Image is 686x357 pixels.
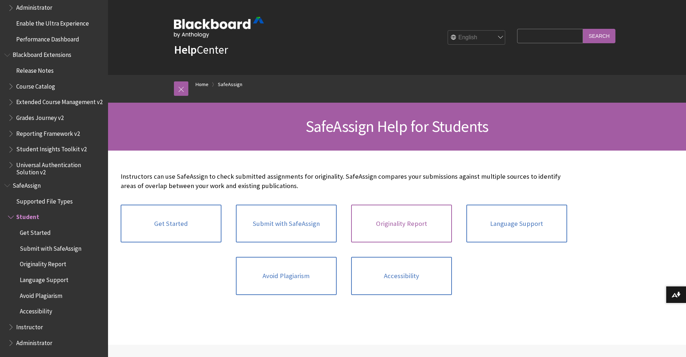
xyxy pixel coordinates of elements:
[16,2,52,12] span: Administrator
[236,205,337,243] a: Submit with SafeAssign
[174,43,197,57] strong: Help
[16,321,43,331] span: Instructor
[448,31,506,45] select: Site Language Selector
[16,80,55,90] span: Course Catalog
[16,159,103,176] span: Universal Authentication Solution v2
[16,96,103,106] span: Extended Course Management v2
[16,337,52,347] span: Administrator
[13,179,41,189] span: SafeAssign
[236,257,337,295] a: Avoid Plagiarism
[16,128,80,137] span: Reporting Framework v2
[20,290,62,299] span: Avoid Plagiarism
[306,116,489,136] span: SafeAssign Help for Students
[16,195,73,205] span: Supported File Types
[196,80,209,89] a: Home
[16,33,79,43] span: Performance Dashboard
[466,205,567,243] a: Language Support
[351,205,452,243] a: Originality Report
[4,49,104,176] nav: Book outline for Blackboard Extensions
[121,172,567,191] p: Instructors can use SafeAssign to check submitted assignments for originality. SafeAssign compare...
[16,112,64,121] span: Grades Journey v2
[20,305,52,315] span: Accessibility
[13,49,71,59] span: Blackboard Extensions
[16,64,54,74] span: Release Notes
[16,211,39,221] span: Student
[20,274,68,284] span: Language Support
[174,43,228,57] a: HelpCenter
[16,143,87,153] span: Student Insights Toolkit v2
[351,257,452,295] a: Accessibility
[20,227,51,236] span: Get Started
[174,17,264,38] img: Blackboard by Anthology
[20,242,81,252] span: Submit with SafeAssign
[583,29,615,43] input: Search
[20,258,66,268] span: Originality Report
[16,17,89,27] span: Enable the Ultra Experience
[121,205,221,243] a: Get Started
[218,80,242,89] a: SafeAssign
[4,179,104,349] nav: Book outline for Blackboard SafeAssign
